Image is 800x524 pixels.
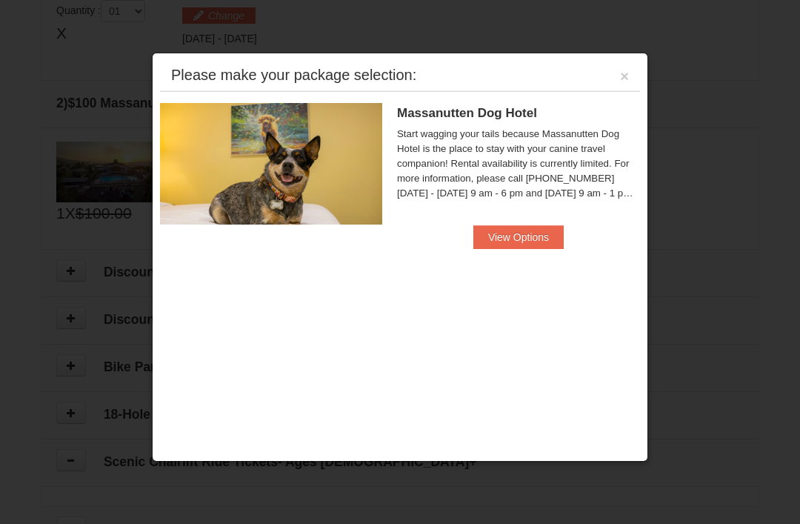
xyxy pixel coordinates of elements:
div: Start wagging your tails because Massanutten Dog Hotel is the place to stay with your canine trav... [397,127,640,201]
img: 27428181-5-81c892a3.jpg [160,103,382,225]
div: Please make your package selection: [171,67,416,82]
button: × [620,69,629,84]
span: Massanutten Dog Hotel [397,106,537,120]
button: View Options [473,225,564,249]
